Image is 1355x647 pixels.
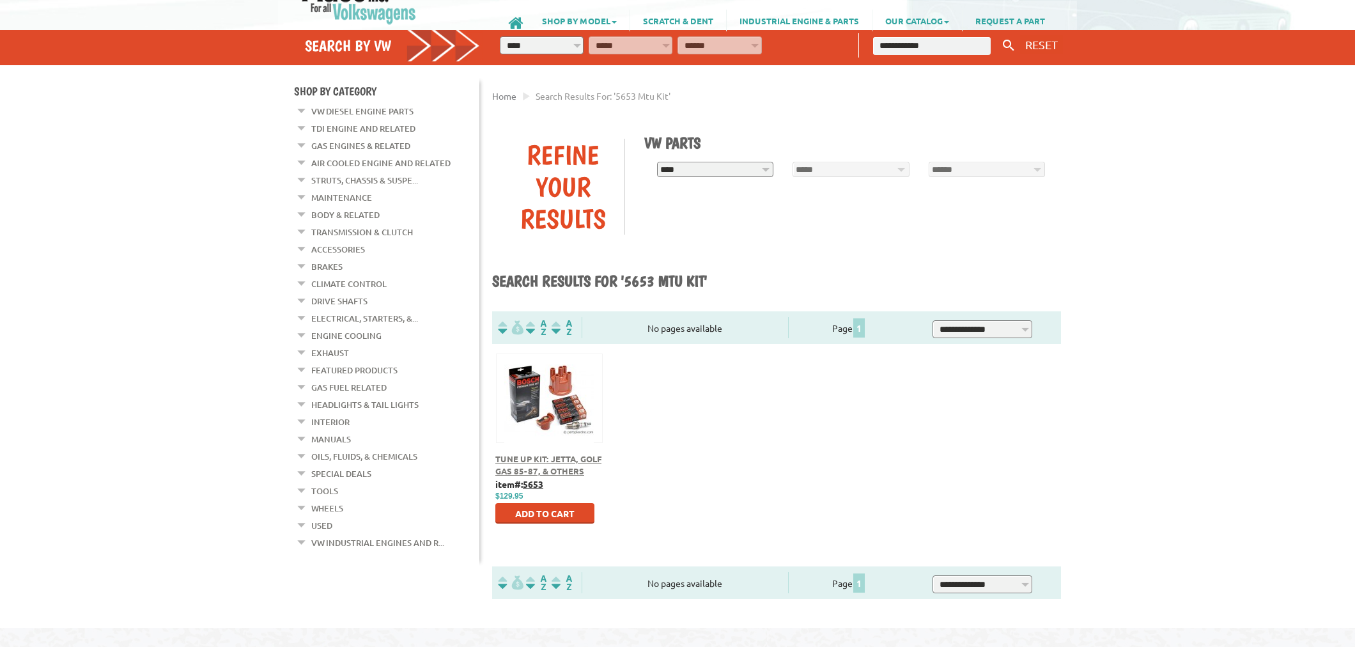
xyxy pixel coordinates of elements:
img: Sort by Headline [523,320,549,335]
a: Special Deals [311,465,371,482]
a: Body & Related [311,207,380,223]
img: filterpricelow.svg [498,320,523,335]
button: Add to Cart [495,503,594,524]
a: Air Cooled Engine and Related [311,155,451,171]
div: No pages available [582,322,788,335]
img: Sort by Sales Rank [549,320,575,335]
a: Used [311,517,332,534]
span: Add to Cart [515,508,575,519]
a: Home [492,90,516,102]
h4: Shop By Category [294,84,479,98]
a: Featured Products [311,362,398,378]
a: Tune Up Kit: Jetta, Golf Gas 85-87, & others [495,453,601,477]
a: Manuals [311,431,351,448]
a: Gas Engines & Related [311,137,410,154]
a: Electrical, Starters, &... [311,310,418,327]
a: Drive Shafts [311,293,368,309]
span: $129.95 [495,492,523,501]
span: RESET [1025,38,1058,51]
img: filterpricelow.svg [498,575,523,590]
span: 1 [853,318,865,338]
a: Gas Fuel Related [311,379,387,396]
a: Interior [311,414,350,430]
a: Brakes [311,258,343,275]
a: Exhaust [311,345,349,361]
a: Climate Control [311,276,387,292]
h1: Search results for '5653 mtu kit' [492,272,1061,292]
h4: Search by VW [305,36,480,55]
div: Page [788,317,910,338]
a: Struts, Chassis & Suspe... [311,172,418,189]
a: TDI Engine and Related [311,120,415,137]
a: Tools [311,483,338,499]
a: Headlights & Tail Lights [311,396,419,413]
a: REQUEST A PART [963,10,1058,31]
a: Maintenance [311,189,372,206]
a: OUR CATALOG [872,10,962,31]
span: Search results for: '5653 mtu kit' [536,90,670,102]
div: Page [788,572,910,593]
div: Refine Your Results [502,139,624,235]
a: SCRATCH & DENT [630,10,726,31]
u: 5653 [523,478,543,490]
button: RESET [1020,35,1063,54]
a: Wheels [311,500,343,517]
a: SHOP BY MODEL [529,10,630,31]
b: item#: [495,478,543,490]
button: Keyword Search [999,35,1018,56]
a: VW Industrial Engines and R... [311,534,444,551]
a: Accessories [311,241,365,258]
a: Engine Cooling [311,327,382,344]
h1: VW Parts [644,134,1052,152]
a: Oils, Fluids, & Chemicals [311,448,417,465]
a: INDUSTRIAL ENGINE & PARTS [727,10,872,31]
img: Sort by Headline [523,575,549,590]
span: 1 [853,573,865,593]
a: VW Diesel Engine Parts [311,103,414,120]
a: Transmission & Clutch [311,224,413,240]
div: No pages available [582,577,788,590]
img: Sort by Sales Rank [549,575,575,590]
